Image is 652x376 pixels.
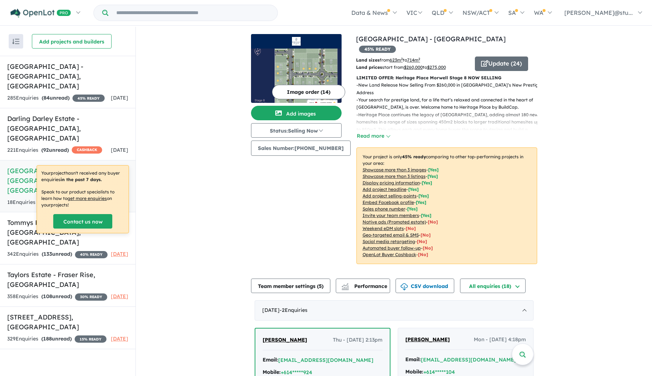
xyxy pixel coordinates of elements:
span: 15 % READY [75,335,106,343]
u: $ 275,000 [427,64,446,70]
b: in the past 7 days. [60,177,102,182]
span: [DATE] [111,95,128,101]
h5: [GEOGRAPHIC_DATA] - [GEOGRAPHIC_DATA] , [GEOGRAPHIC_DATA] [7,166,128,195]
u: Geo-targeted email & SMS [363,232,419,238]
img: Heritage Place Estate - Morwell [251,49,342,103]
span: 133 [43,251,52,257]
button: Status:Selling Now [251,123,342,138]
sup: 2 [418,57,420,61]
u: Embed Facebook profile [363,200,414,205]
strong: ( unread) [41,335,72,342]
button: Image order (14) [272,85,345,99]
span: 40 % READY [75,251,108,258]
b: Land prices [356,64,382,70]
u: Showcase more than 3 images [363,167,426,172]
u: Showcase more than 3 listings [363,174,426,179]
button: Read more [356,132,390,140]
input: Try estate name, suburb, builder or developer [110,5,276,21]
span: [No] [418,252,428,257]
button: CSV download [396,279,454,293]
span: Thu - [DATE] 2:13pm [333,336,383,344]
button: All enquiries (18) [460,279,526,293]
span: Performance [343,283,387,289]
span: [DATE] [111,147,128,153]
h5: Tommys Run Estate - [GEOGRAPHIC_DATA] , [GEOGRAPHIC_DATA] [7,218,128,247]
img: Openlot PRO Logo White [11,9,71,18]
p: - Heritage Place continues the legacy of [GEOGRAPHIC_DATA], adding almost 180 new homesites in a ... [356,111,543,141]
span: [ Yes ] [421,213,431,218]
h5: [STREET_ADDRESS] , [GEOGRAPHIC_DATA] [7,312,128,332]
span: [No] [417,239,427,244]
span: 84 [43,95,50,101]
a: [PERSON_NAME] [405,335,450,344]
u: Sales phone number [363,206,405,212]
p: from [356,57,469,64]
span: [No] [406,226,416,231]
strong: ( unread) [42,95,70,101]
span: to [403,57,420,63]
div: [DATE] [255,300,534,321]
button: [EMAIL_ADDRESS][DOMAIN_NAME] [421,356,516,364]
img: bar-chart.svg [342,285,349,290]
u: Display pricing information [363,180,420,185]
span: [ Yes ] [422,180,432,185]
div: 342 Enquir ies [7,250,108,259]
b: Land sizes [356,57,380,63]
span: [DATE] [111,251,128,257]
u: Add project selling-points [363,193,417,199]
span: [ Yes ] [427,174,438,179]
span: 188 [43,335,52,342]
u: Native ads (Promoted estate) [363,219,426,225]
img: line-chart.svg [342,283,348,287]
span: - 2 Enquir ies [280,307,308,313]
p: Your project is only comparing to other top-performing projects in your area: - - - - - - - - - -... [356,147,537,264]
u: Automated buyer follow-up [363,245,421,251]
a: Contact us now [53,214,112,229]
u: Invite your team members [363,213,419,218]
u: Weekend eDM slots [363,226,404,231]
span: [No] [423,245,433,251]
img: sort.svg [12,39,20,44]
b: 45 % ready [402,154,426,159]
h5: Darling Darley Estate - [GEOGRAPHIC_DATA] , [GEOGRAPHIC_DATA] [7,114,128,143]
p: - New Land Release Now Selling From $260,000 in [GEOGRAPHIC_DATA]’s New Prestige Address [356,82,543,96]
div: 329 Enquir ies [7,335,106,343]
div: 358 Enquir ies [7,292,107,301]
u: $ 260,000 [404,64,423,70]
span: [DATE] [111,293,128,300]
div: 221 Enquir ies [7,146,102,155]
p: - Your search for prestige land, for a life that’s relaxed and connected in the heart of [GEOGRAP... [356,96,543,111]
sup: 2 [401,57,403,61]
span: [DATE] [111,335,128,342]
div: 18 Enquir ies [7,198,101,207]
button: Add images [251,106,342,120]
button: Sales Number:[PHONE_NUMBER] [251,141,351,156]
span: CASHBACK [72,146,102,154]
img: download icon [401,283,408,291]
u: 623 m [390,57,403,63]
p: start from [356,64,469,71]
span: Mon - [DATE] 4:18pm [474,335,526,344]
strong: ( unread) [41,147,69,153]
button: Performance [336,279,390,293]
span: [ Yes ] [416,200,426,205]
span: [No] [421,232,431,238]
u: get more enquiries [67,196,107,201]
a: Heritage Place Estate - Morwell LogoHeritage Place Estate - Morwell [251,34,342,103]
span: 92 [43,147,49,153]
button: Update (24) [475,57,528,71]
u: Add project headline [363,187,406,192]
span: 108 [43,293,52,300]
p: LIMITED OFFER: Heritage Place Morwell Stage 8 NOW SELLING [356,74,537,82]
span: [No] [428,219,438,225]
a: [PERSON_NAME] [263,336,307,344]
span: [ Yes ] [428,167,439,172]
u: OpenLot Buyer Cashback [363,252,416,257]
span: [PERSON_NAME] [405,336,450,343]
strong: Email: [263,356,278,363]
span: [ Yes ] [408,187,419,192]
u: Social media retargeting [363,239,415,244]
img: Heritage Place Estate - Morwell Logo [254,37,339,46]
span: to [423,64,446,70]
strong: ( unread) [42,251,72,257]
